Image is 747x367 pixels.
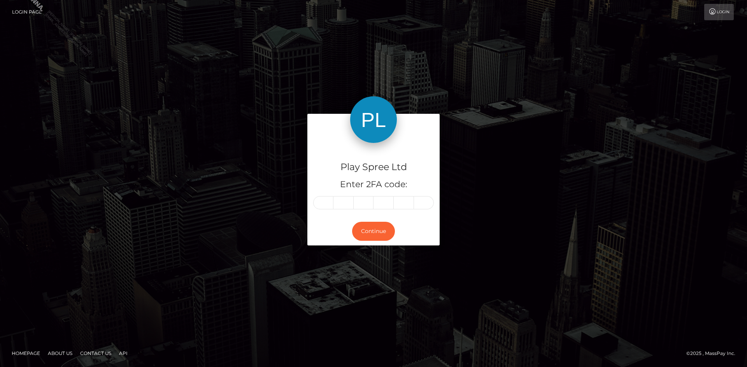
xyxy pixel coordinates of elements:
[116,347,131,359] a: API
[77,347,114,359] a: Contact Us
[350,96,397,143] img: Play Spree Ltd
[352,222,395,241] button: Continue
[12,4,42,20] a: Login Page
[45,347,75,359] a: About Us
[313,160,434,174] h4: Play Spree Ltd
[686,349,741,358] div: © 2025 , MassPay Inc.
[313,179,434,191] h5: Enter 2FA code:
[9,347,43,359] a: Homepage
[704,4,734,20] a: Login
